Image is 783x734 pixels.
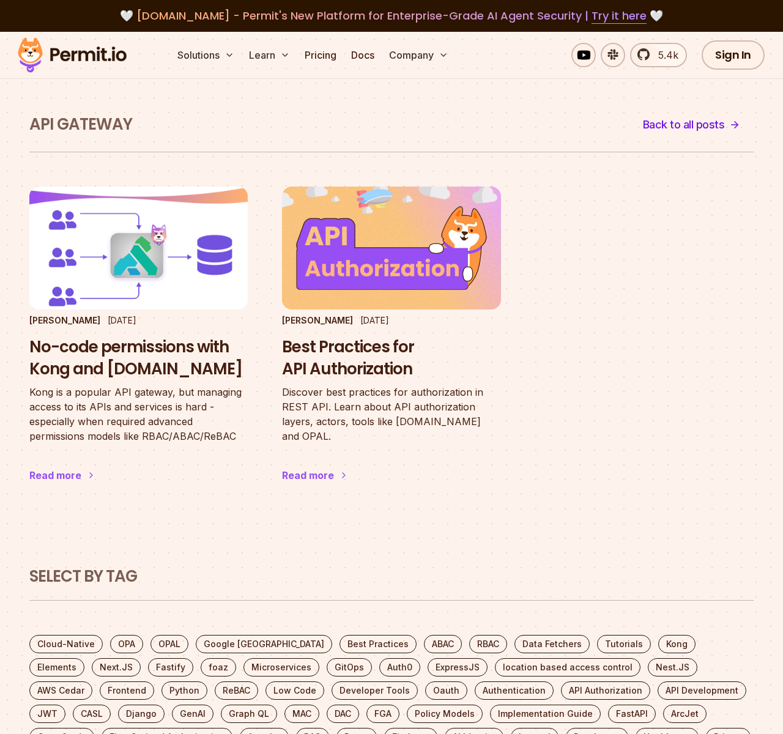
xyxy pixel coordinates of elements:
[136,8,647,23] span: [DOMAIN_NAME] - Permit's New Platform for Enterprise-Grade AI Agent Security |
[29,187,248,507] a: No-code permissions with Kong and Permit.io[PERSON_NAME][DATE]No-code permissions with Kong and [...
[29,7,754,24] div: 🤍 🤍
[300,43,341,67] a: Pricing
[215,681,258,700] a: ReBAC
[658,681,746,700] a: API Development
[29,336,248,380] h3: No-code permissions with Kong and [DOMAIN_NAME]
[150,635,188,653] a: OPAL
[100,681,154,700] a: Frontend
[161,681,207,700] a: Python
[327,658,372,677] a: GitOps
[29,658,84,677] a: Elements
[597,635,651,653] a: Tutorials
[201,658,236,677] a: foaz
[29,468,81,483] div: Read more
[629,110,754,139] a: Back to all posts
[424,635,462,653] a: ABAC
[172,705,213,723] a: GenAI
[244,43,295,67] button: Learn
[243,658,319,677] a: Microservices
[663,705,707,723] a: ArcJet
[608,705,656,723] a: FastAPI
[469,635,507,653] a: RBAC
[110,635,143,653] a: OPA
[282,187,500,310] img: Best Practices for API Authorization
[384,43,453,67] button: Company
[173,43,239,67] button: Solutions
[702,40,765,70] a: Sign In
[475,681,554,700] a: Authentication
[265,681,324,700] a: Low Code
[332,681,418,700] a: Developer Tools
[648,658,697,677] a: Nest.JS
[490,705,601,723] a: Implementation Guide
[360,315,389,325] time: [DATE]
[108,315,136,325] time: [DATE]
[73,705,111,723] a: CASL
[630,43,687,67] a: 5.4k
[29,385,248,443] p: Kong is a popular API gateway, but managing access to its APIs and services is hard - especially ...
[118,705,165,723] a: Django
[495,658,640,677] a: location based access control
[282,336,500,380] h3: Best Practices for API Authorization
[327,705,359,723] a: DAC
[346,43,379,67] a: Docs
[29,635,103,653] a: Cloud-Native
[561,681,650,700] a: API Authorization
[148,658,193,677] a: Fastify
[282,314,353,327] p: [PERSON_NAME]
[29,566,754,588] h2: Select by Tag
[29,314,100,327] p: [PERSON_NAME]
[282,385,500,443] p: Discover best practices for authorization in REST API. Learn about API authorization layers, acto...
[12,34,132,76] img: Permit logo
[29,114,132,136] h1: API Gateway
[92,658,141,677] a: Next.JS
[29,187,248,310] img: No-code permissions with Kong and Permit.io
[651,48,678,62] span: 5.4k
[366,705,399,723] a: FGA
[29,705,65,723] a: JWT
[658,635,696,653] a: Kong
[282,187,500,507] a: Best Practices for API Authorization[PERSON_NAME][DATE]Best Practices for API AuthorizationDiscov...
[425,681,467,700] a: Oauth
[407,705,483,723] a: Policy Models
[428,658,488,677] a: ExpressJS
[221,705,277,723] a: Graph QL
[379,658,420,677] a: Auth0
[282,468,334,483] div: Read more
[514,635,590,653] a: Data Fetchers
[196,635,332,653] a: Google [GEOGRAPHIC_DATA]
[340,635,417,653] a: Best Practices
[29,681,92,700] a: AWS Cedar
[284,705,319,723] a: MAC
[592,8,647,24] a: Try it here
[643,116,725,133] span: Back to all posts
